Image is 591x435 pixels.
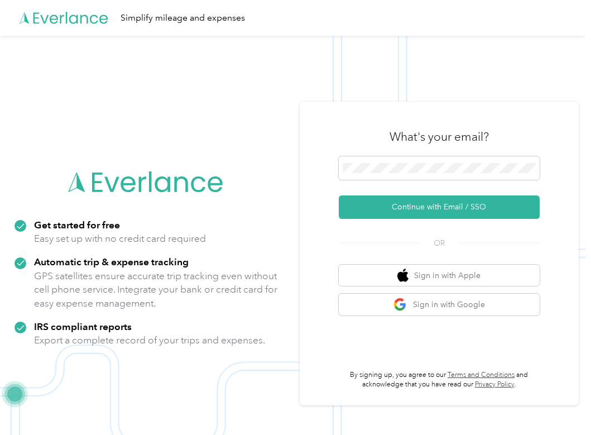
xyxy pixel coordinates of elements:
img: google logo [393,298,407,312]
button: google logoSign in with Google [339,294,540,316]
h3: What's your email? [390,129,489,145]
p: GPS satellites ensure accurate trip tracking even without cell phone service. Integrate your bank... [34,269,278,310]
strong: IRS compliant reports [34,321,132,332]
p: Export a complete record of your trips and expenses. [34,333,265,347]
button: Continue with Email / SSO [339,195,540,219]
img: apple logo [397,269,409,283]
p: By signing up, you agree to our and acknowledge that you have read our . [339,370,540,390]
strong: Automatic trip & expense tracking [34,256,189,267]
a: Privacy Policy [475,380,515,389]
a: Terms and Conditions [448,371,515,379]
div: Simplify mileage and expenses [121,11,245,25]
p: Easy set up with no credit card required [34,232,206,246]
strong: Get started for free [34,219,120,231]
button: apple logoSign in with Apple [339,265,540,286]
span: OR [420,237,459,249]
